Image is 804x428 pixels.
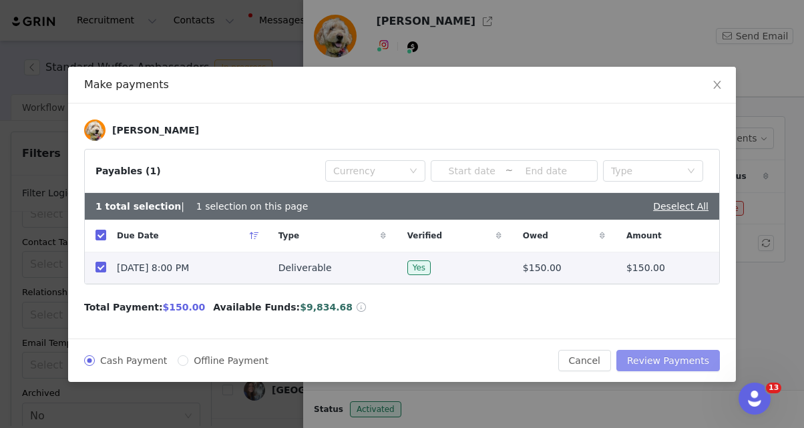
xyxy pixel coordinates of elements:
span: 13 [766,383,781,393]
i: icon: down [409,167,417,176]
i: icon: down [687,167,695,176]
button: Cancel [558,350,611,371]
span: Available Funds: [213,300,300,314]
span: $9,834.68 [300,302,353,312]
span: $150.00 [163,302,206,312]
span: Yes [407,260,431,275]
button: Review Payments [616,350,720,371]
span: Deliverable [278,261,332,275]
div: Type [611,164,680,178]
span: [DATE] 8:00 PM [117,261,189,275]
span: $150.00 [523,261,562,275]
div: Payables (1) [95,164,161,178]
article: Payables [84,149,720,284]
iframe: Intercom live chat [739,383,771,415]
input: End date [513,164,579,178]
i: icon: close [712,79,723,90]
a: [PERSON_NAME] [84,120,199,141]
span: Total Payment: [84,300,163,314]
span: Verified [407,230,442,242]
span: Cash Payment [95,355,172,366]
span: Owed [523,230,548,242]
div: | 1 selection on this page [95,200,308,214]
span: Type [278,230,299,242]
a: Deselect All [653,201,709,212]
input: Start date [439,164,505,178]
div: Currency [333,164,403,178]
div: [PERSON_NAME] [112,125,199,136]
img: ce8360df-b02a-4e35-ac79-31fd7192102a.jpg [84,120,106,141]
div: Make payments [84,77,720,92]
span: $150.00 [626,261,665,275]
span: Offline Payment [188,355,274,366]
b: 1 total selection [95,201,181,212]
button: Close [698,67,736,104]
span: Due Date [117,230,159,242]
span: Amount [626,230,662,242]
